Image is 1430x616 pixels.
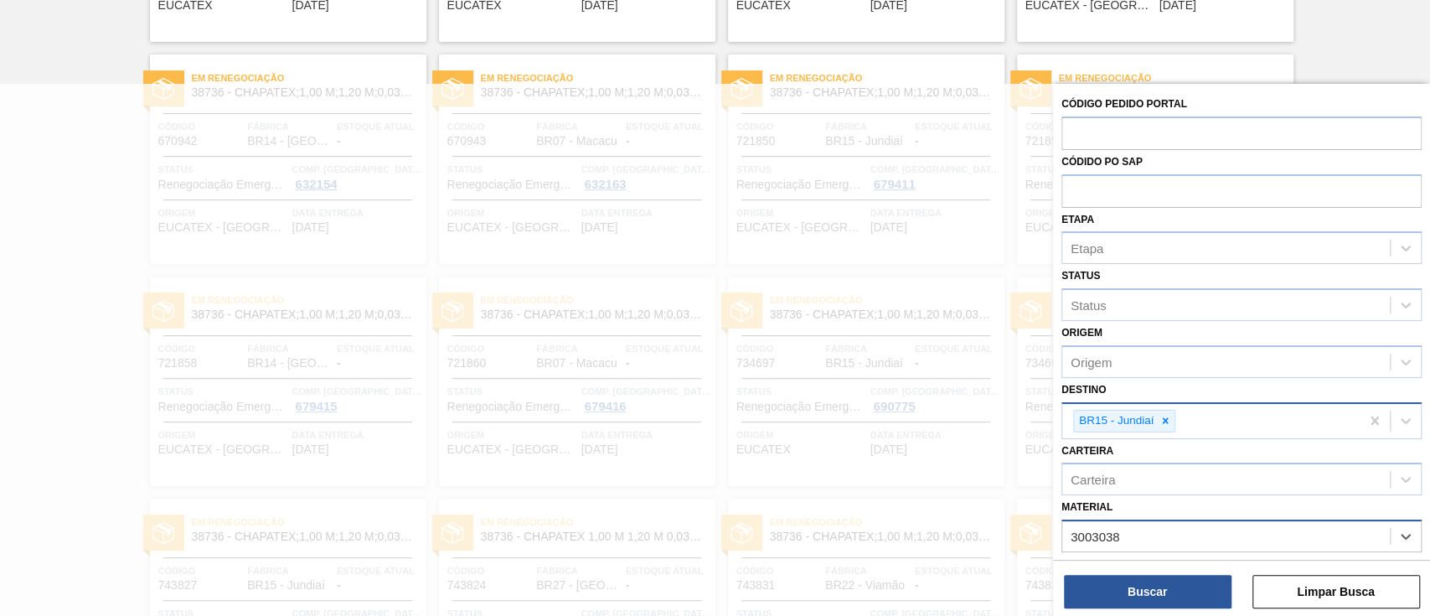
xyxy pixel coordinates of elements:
[1004,54,1293,264] a: statusEm Renegociação38736 - CHAPATEX;1,00 M;1,20 M;0,03 M;;Código721857FábricaBR14 - [GEOGRAPHIC...
[1059,70,1293,86] span: Em Renegociação
[441,78,463,100] img: status
[152,78,174,100] img: status
[192,70,426,86] span: Em Renegociação
[481,70,715,86] span: Em Renegociação
[1074,411,1156,432] div: BR15 - Jundiaí
[1061,98,1187,110] label: Código Pedido Portal
[1071,473,1115,487] div: Carteira
[1071,241,1103,256] div: Etapa
[1020,78,1041,100] img: status
[1061,384,1106,396] label: Destino
[426,54,715,264] a: statusEm Renegociação38736 - CHAPATEX;1,00 M;1,20 M;0,03 M;;Código670943FábricaBR07 - MacacuEstoq...
[1071,298,1107,313] div: Status
[730,78,752,100] img: status
[1061,327,1102,339] label: Origem
[1061,270,1100,282] label: Status
[1061,214,1094,225] label: Etapa
[770,70,1004,86] span: Em Renegociação
[1061,156,1143,168] label: Códido PO SAP
[137,54,426,264] a: statusEm Renegociação38736 - CHAPATEX;1,00 M;1,20 M;0,03 M;;Código670942FábricaBR14 - [GEOGRAPHIC...
[1071,355,1112,369] div: Origem
[1061,501,1113,513] label: Material
[715,54,1004,264] a: statusEm Renegociação38736 - CHAPATEX;1,00 M;1,20 M;0,03 M;;Código721850FábricaBR15 - JundiaíEsto...
[1061,445,1113,457] label: Carteira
